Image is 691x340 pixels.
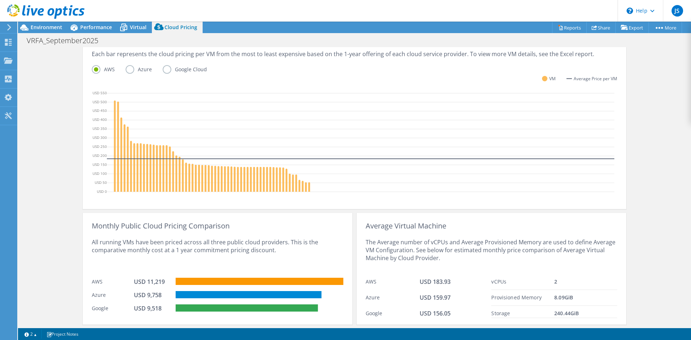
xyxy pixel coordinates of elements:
[627,8,633,14] svg: \n
[92,304,134,312] div: Google
[164,24,197,31] span: Cloud Pricing
[23,37,109,45] h1: VRFA_September2025
[491,294,542,301] span: Provisioned Memory
[366,278,376,285] span: AWS
[163,65,218,74] label: Google Cloud
[586,22,616,33] a: Share
[19,330,42,339] a: 2
[92,135,107,140] text: USD 300
[130,24,146,31] span: Virtual
[92,117,107,122] text: USD 400
[92,126,107,131] text: USD 350
[574,75,617,83] span: Average Price per VM
[649,22,682,33] a: More
[92,153,107,158] text: USD 200
[92,99,107,104] text: USD 500
[549,74,556,83] span: VM
[491,278,506,285] span: vCPUs
[554,278,557,285] span: 2
[366,230,617,274] div: The Average number of vCPUs and Average Provisioned Memory are used to define Average VM Configur...
[92,162,107,167] text: USD 150
[92,171,107,176] text: USD 100
[31,24,62,31] span: Environment
[672,5,683,17] span: JS
[554,310,579,317] span: 240.44 GiB
[134,291,170,299] div: USD 9,758
[134,278,170,286] div: USD 11,219
[491,310,510,317] span: Storage
[92,90,107,95] text: USD 550
[92,144,107,149] text: USD 250
[92,50,617,65] div: Each bar represents the cloud pricing per VM from the most to least expensive based on the 1-year...
[126,65,163,74] label: Azure
[420,278,451,286] span: USD 183.93
[92,291,134,299] div: Azure
[41,330,83,339] a: Project Notes
[554,294,573,301] span: 8.09 GiB
[366,310,383,317] span: Google
[95,180,107,185] text: USD 50
[92,230,343,274] div: All running VMs have been priced across all three public cloud providers. This is the comparative...
[92,108,107,113] text: USD 450
[134,304,170,312] div: USD 9,518
[97,189,107,194] text: USD 0
[615,22,649,33] a: Export
[552,22,587,33] a: Reports
[366,222,617,230] div: Average Virtual Machine
[92,222,343,230] div: Monthly Public Cloud Pricing Comparison
[92,65,126,74] label: AWS
[80,24,112,31] span: Performance
[420,294,451,302] span: USD 159.97
[420,309,451,317] span: USD 156.05
[92,278,134,286] div: AWS
[366,294,380,301] span: Azure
